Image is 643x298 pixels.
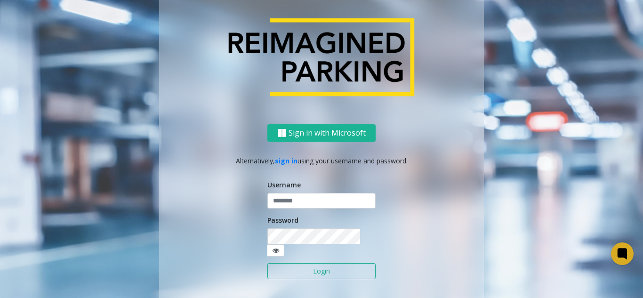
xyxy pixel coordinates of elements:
[275,156,297,165] a: sign in
[267,263,376,279] button: Login
[267,180,301,190] label: Username
[267,215,298,225] label: Password
[169,156,474,166] p: Alternatively, using your username and password.
[267,124,376,142] button: Sign in with Microsoft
